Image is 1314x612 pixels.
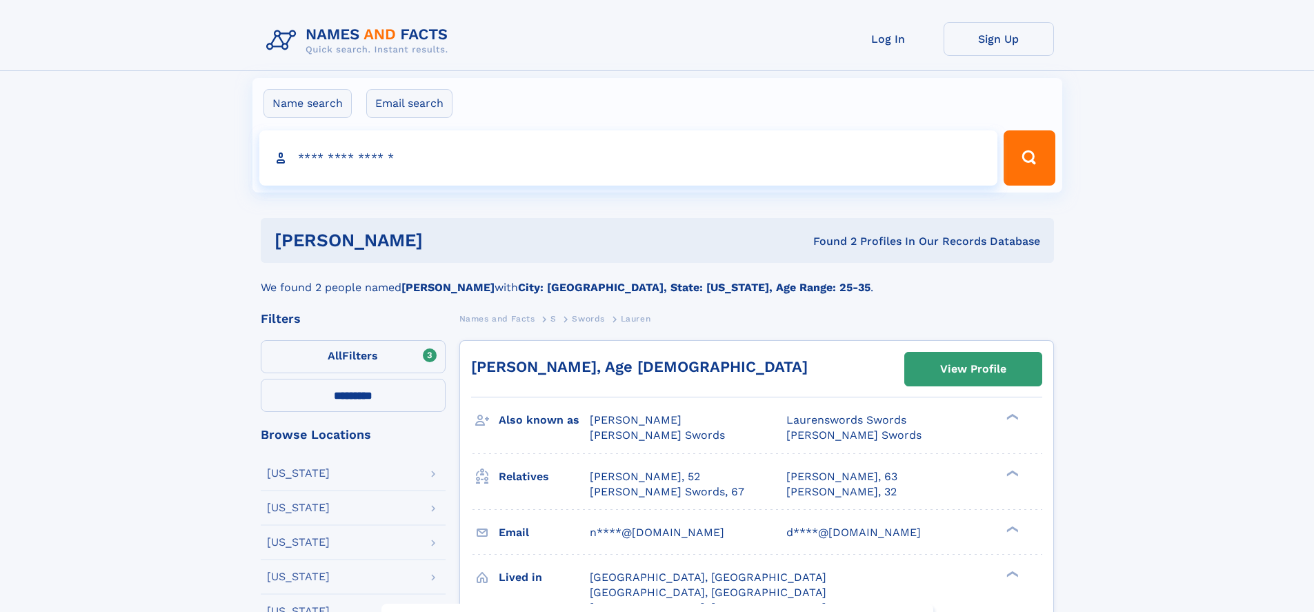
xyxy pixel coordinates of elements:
[550,310,557,327] a: S
[590,413,681,426] span: [PERSON_NAME]
[261,340,446,373] label: Filters
[572,310,605,327] a: Swords
[261,22,459,59] img: Logo Names and Facts
[401,281,495,294] b: [PERSON_NAME]
[499,465,590,488] h3: Relatives
[267,537,330,548] div: [US_STATE]
[1003,569,1019,578] div: ❯
[786,428,922,442] span: [PERSON_NAME] Swords
[499,566,590,589] h3: Lived in
[940,353,1006,385] div: View Profile
[590,469,700,484] a: [PERSON_NAME], 52
[471,358,808,375] a: [PERSON_NAME], Age [DEMOGRAPHIC_DATA]
[261,263,1054,296] div: We found 2 people named with .
[366,89,452,118] label: Email search
[590,484,744,500] a: [PERSON_NAME] Swords, 67
[263,89,352,118] label: Name search
[499,408,590,432] h3: Also known as
[550,314,557,324] span: S
[786,469,897,484] a: [PERSON_NAME], 63
[518,281,870,294] b: City: [GEOGRAPHIC_DATA], State: [US_STATE], Age Range: 25-35
[572,314,605,324] span: Swords
[786,413,906,426] span: Laurenswords Swords
[267,502,330,513] div: [US_STATE]
[1003,468,1019,477] div: ❯
[275,232,618,249] h1: [PERSON_NAME]
[459,310,535,327] a: Names and Facts
[261,428,446,441] div: Browse Locations
[944,22,1054,56] a: Sign Up
[621,314,651,324] span: Lauren
[618,234,1040,249] div: Found 2 Profiles In Our Records Database
[328,349,342,362] span: All
[1003,524,1019,533] div: ❯
[590,571,826,584] span: [GEOGRAPHIC_DATA], [GEOGRAPHIC_DATA]
[1003,413,1019,422] div: ❯
[786,484,897,500] a: [PERSON_NAME], 32
[833,22,944,56] a: Log In
[261,313,446,325] div: Filters
[267,571,330,582] div: [US_STATE]
[267,468,330,479] div: [US_STATE]
[259,130,998,186] input: search input
[590,428,725,442] span: [PERSON_NAME] Swords
[499,521,590,544] h3: Email
[1004,130,1055,186] button: Search Button
[905,353,1042,386] a: View Profile
[590,586,826,599] span: [GEOGRAPHIC_DATA], [GEOGRAPHIC_DATA]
